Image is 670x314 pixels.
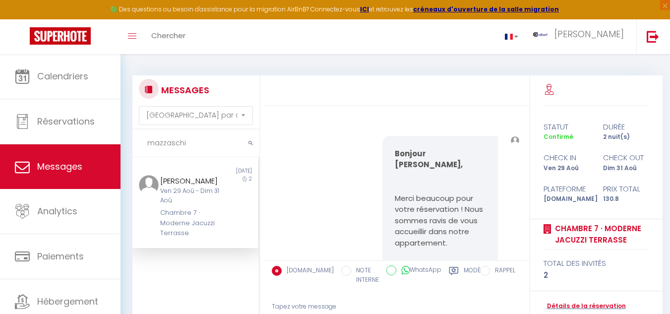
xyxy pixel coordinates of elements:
[37,205,77,217] span: Analytics
[537,183,596,195] div: Plateforme
[30,27,91,45] img: Super Booking
[554,28,624,40] span: [PERSON_NAME]
[37,250,84,262] span: Paiements
[360,5,369,13] a: ICI
[395,193,486,249] p: Merci beaucoup pour votre réservation ! Nous sommes ravis de vous accueillir dans notre appartement.
[37,160,82,173] span: Messages
[544,302,626,311] a: Détails de la réservation
[596,194,656,204] div: 130.8
[596,164,656,173] div: Dim 31 Aoû
[151,30,185,41] span: Chercher
[139,175,159,195] img: ...
[490,266,515,277] label: RAPPEL
[533,32,548,37] img: ...
[37,295,98,308] span: Hébergement
[596,121,656,133] div: durée
[647,30,659,43] img: logout
[159,79,209,101] h3: MESSAGES
[160,187,221,205] div: Ven 29 Aoû - Dim 31 Aoû
[596,183,656,195] div: Prix total
[544,269,650,281] div: 2
[537,152,596,164] div: check in
[544,132,573,141] span: Confirmé
[464,266,490,286] label: Modèles
[596,152,656,164] div: check out
[249,175,252,183] span: 2
[132,129,259,157] input: Rechercher un mot clé
[544,257,650,269] div: total des invités
[351,266,379,285] label: NOTE INTERNE
[396,265,441,276] label: WhatsApp
[511,136,519,145] img: ...
[551,223,650,246] a: Chambre 7 · Moderne Jacuzzi Terrasse
[596,132,656,142] div: 2 nuit(s)
[37,115,95,127] span: Réservations
[537,164,596,173] div: Ven 29 Aoû
[526,19,636,54] a: ... [PERSON_NAME]
[37,70,88,82] span: Calendriers
[413,5,559,13] a: créneaux d'ouverture de la salle migration
[195,167,258,175] div: [DATE]
[395,148,463,170] strong: Bonjour [PERSON_NAME],
[144,19,193,54] a: Chercher
[537,194,596,204] div: [DOMAIN_NAME]
[282,266,334,277] label: [DOMAIN_NAME]
[160,208,221,238] div: Chambre 7 · Moderne Jacuzzi Terrasse
[537,121,596,133] div: statut
[160,175,221,187] div: [PERSON_NAME]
